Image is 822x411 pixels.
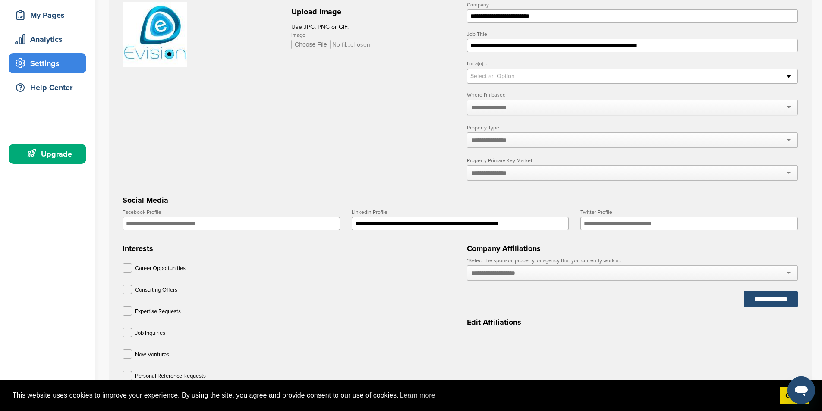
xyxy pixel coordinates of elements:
label: Where I'm based [467,92,798,97]
label: I’m a(n)... [467,61,798,66]
h2: Upload Image [291,6,454,18]
div: Upgrade [13,146,86,162]
a: dismiss cookie message [780,387,809,405]
p: Consulting Offers [135,285,177,295]
div: Help Center [13,80,86,95]
label: Image [291,32,454,38]
a: Analytics [9,29,86,49]
label: Select the sponsor, property, or agency that you currently work at. [467,258,798,263]
label: Twitter Profile [580,210,798,215]
p: Expertise Requests [135,306,181,317]
label: Facebook Profile [123,210,340,215]
p: Personal Reference Requests [135,371,206,382]
span: This website uses cookies to improve your experience. By using the site, you agree and provide co... [13,389,773,402]
iframe: Button to launch messaging window [787,376,815,404]
img: logo.jpg [123,2,187,67]
a: Help Center [9,78,86,97]
div: Analytics [13,31,86,47]
h3: Edit Affiliations [467,316,798,328]
span: Select an Option [470,71,783,82]
p: Career Opportunities [135,263,186,274]
abbr: required [467,257,469,264]
div: Settings [13,56,86,71]
label: Job Title [467,31,798,37]
p: New Ventures [135,349,169,360]
a: Upgrade [9,144,86,164]
div: My Pages [13,7,86,23]
a: Settings [9,53,86,73]
label: Property Primary Key Market [467,158,798,163]
h3: Interests [123,242,454,254]
label: Property Type [467,125,798,130]
a: My Pages [9,5,86,25]
p: Job Inquiries [135,328,165,339]
a: learn more about cookies [399,389,437,402]
h3: Company Affiliations [467,242,798,254]
label: Company [467,2,798,7]
p: Use JPG, PNG or GIF. [291,22,454,32]
h3: Social Media [123,194,798,206]
label: LinkedIn Profile [352,210,569,215]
